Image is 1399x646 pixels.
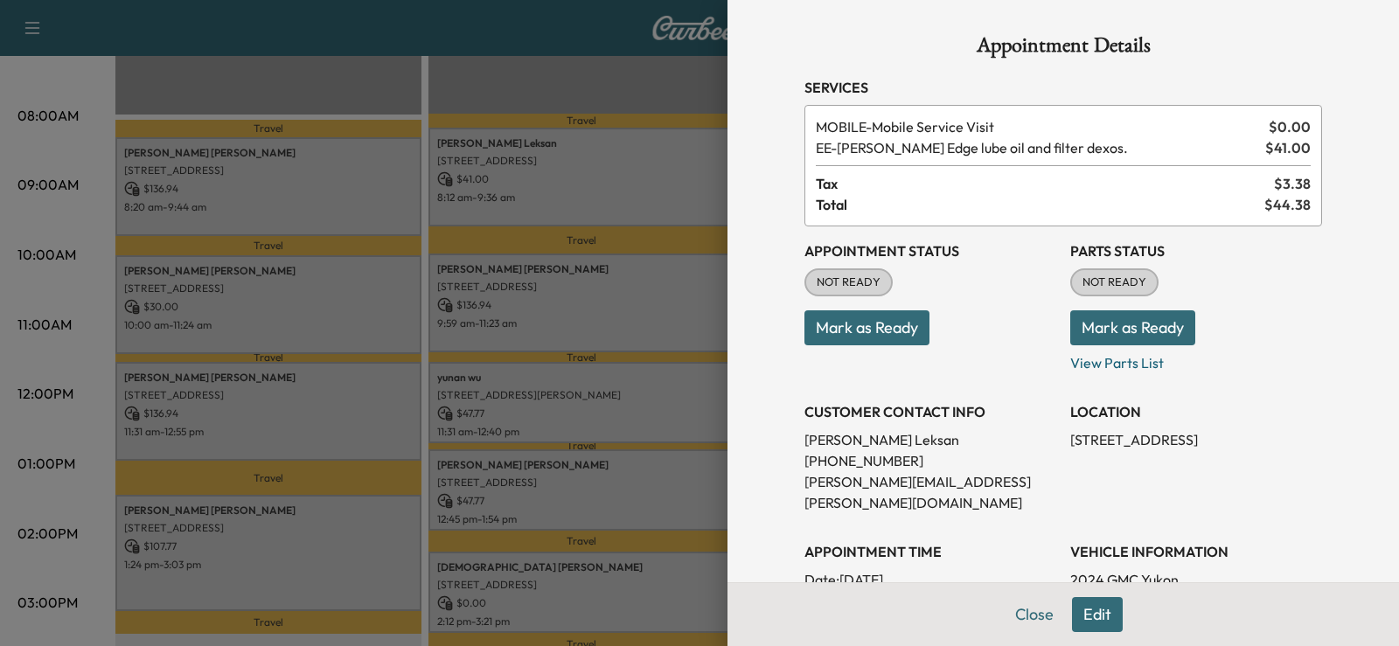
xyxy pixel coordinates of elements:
h3: LOCATION [1070,401,1322,422]
span: Ewing Edge lube oil and filter dexos. [816,137,1258,158]
h3: APPOINTMENT TIME [804,541,1056,562]
p: [PERSON_NAME][EMAIL_ADDRESS][PERSON_NAME][DOMAIN_NAME] [804,471,1056,513]
h3: VEHICLE INFORMATION [1070,541,1322,562]
span: Total [816,194,1264,215]
span: Mobile Service Visit [816,116,1262,137]
h3: CUSTOMER CONTACT INFO [804,401,1056,422]
span: $ 44.38 [1264,194,1311,215]
span: NOT READY [1072,274,1157,291]
button: Close [1004,597,1065,632]
h3: Services [804,77,1322,98]
span: Tax [816,173,1274,194]
button: Edit [1072,597,1123,632]
h1: Appointment Details [804,35,1322,63]
p: [STREET_ADDRESS] [1070,429,1322,450]
span: $ 41.00 [1265,137,1311,158]
span: $ 3.38 [1274,173,1311,194]
span: $ 0.00 [1269,116,1311,137]
p: [PERSON_NAME] Leksan [804,429,1056,450]
button: Mark as Ready [804,310,929,345]
p: View Parts List [1070,345,1322,373]
h3: Parts Status [1070,240,1322,261]
span: NOT READY [806,274,891,291]
button: Mark as Ready [1070,310,1195,345]
p: [PHONE_NUMBER] [804,450,1056,471]
p: 2024 GMC Yukon [1070,569,1322,590]
p: Date: [DATE] [804,569,1056,590]
h3: Appointment Status [804,240,1056,261]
